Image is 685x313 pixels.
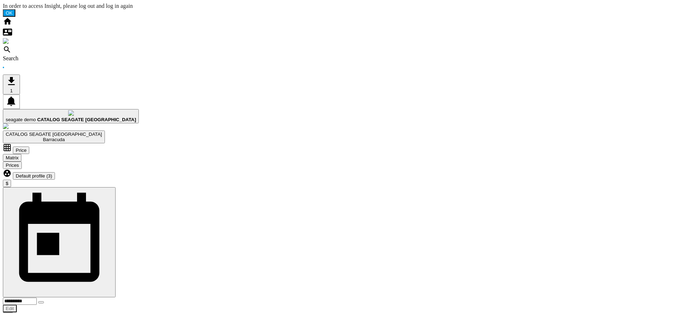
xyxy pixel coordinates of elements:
button: Prices [3,161,22,169]
div: $ [3,180,682,187]
div: In order to access Insight, please log out and log in again [3,3,682,9]
a: Open Wiser website [3,124,9,130]
div: Price [3,143,682,154]
button: seagate demo CATALOG SEAGATE [GEOGRAPHIC_DATA] [3,109,139,123]
button: OK [3,9,15,17]
div: 1 [6,88,17,93]
div: Alerts [3,38,682,45]
button: Price [13,147,29,154]
button: Edit [3,305,17,312]
div: Home [3,17,682,27]
button: 0 notification [3,94,20,109]
button: Open calendar [38,301,44,303]
span: Matrix [6,155,19,160]
div: Prices [3,161,682,169]
button: md-calendar [3,187,116,297]
button: Default profile (3) [13,172,55,180]
span: Price [16,148,26,153]
span: seagate demo [6,117,36,122]
img: wiser-w-icon-blue.png [3,123,9,129]
md-menu: Currency [3,180,682,187]
div: CATALOG SEAGATE [GEOGRAPHIC_DATA]Barracuda [3,130,682,143]
img: alerts-logo.svg [3,38,9,44]
span: $ [6,181,8,186]
span: Prices [6,163,19,168]
span: CATALOG SEAGATE US:Barracuda [6,132,102,142]
div: Matrix [3,154,682,161]
md-icon: md-calendar [6,291,113,296]
div: Contact us [3,27,682,38]
b: CATALOG SEAGATE [GEOGRAPHIC_DATA] [37,117,136,122]
button: $ [3,180,11,187]
button: Matrix [3,154,21,161]
button: 1 export [3,75,20,94]
button: CATALOG SEAGATE [GEOGRAPHIC_DATA]Barracuda [3,130,105,143]
img: profile.jpg [68,110,74,116]
div: Default profile (3) [3,169,682,180]
div: Search [3,55,682,62]
span: Default profile (3) [16,173,52,179]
